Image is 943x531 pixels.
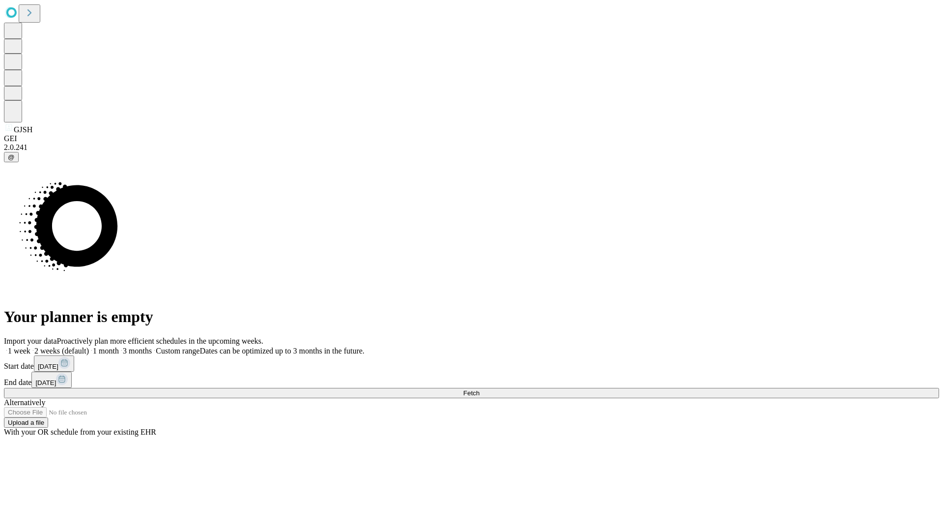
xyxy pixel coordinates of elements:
div: 2.0.241 [4,143,939,152]
span: Dates can be optimized up to 3 months in the future. [200,347,364,355]
div: End date [4,372,939,388]
span: 1 week [8,347,30,355]
h1: Your planner is empty [4,308,939,326]
span: Custom range [156,347,199,355]
span: [DATE] [35,379,56,386]
span: GJSH [14,125,32,134]
span: @ [8,153,15,161]
button: @ [4,152,19,162]
span: Alternatively [4,398,45,407]
span: With your OR schedule from your existing EHR [4,428,156,436]
span: Proactively plan more efficient schedules in the upcoming weeks. [57,337,263,345]
span: 3 months [123,347,152,355]
div: Start date [4,355,939,372]
span: Fetch [463,389,479,397]
button: [DATE] [31,372,72,388]
button: [DATE] [34,355,74,372]
span: 2 weeks (default) [34,347,89,355]
button: Fetch [4,388,939,398]
div: GEI [4,134,939,143]
span: Import your data [4,337,57,345]
button: Upload a file [4,417,48,428]
span: 1 month [93,347,119,355]
span: [DATE] [38,363,58,370]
